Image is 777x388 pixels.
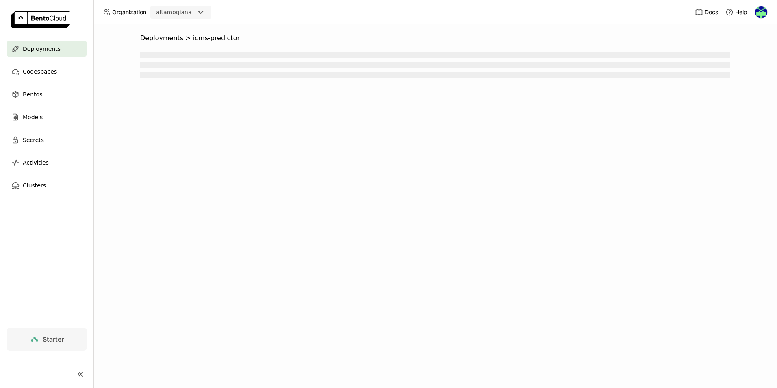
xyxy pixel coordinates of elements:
span: Codespaces [23,67,57,76]
span: Activities [23,158,49,168]
a: Starter [7,328,87,351]
span: Starter [43,335,64,343]
img: logo [11,11,70,28]
a: Bentos [7,86,87,102]
span: Help [735,9,747,16]
a: Clusters [7,177,87,194]
div: altamogiana [156,8,192,16]
a: Deployments [7,41,87,57]
span: Deployments [140,34,183,42]
a: Models [7,109,87,125]
div: Help [725,8,747,16]
a: Activities [7,155,87,171]
span: Clusters [23,181,46,190]
span: Models [23,112,43,122]
span: Organization [112,9,146,16]
span: Secrets [23,135,44,145]
a: Codespaces [7,63,87,80]
span: Bentos [23,89,42,99]
a: Docs [695,8,718,16]
span: > [183,34,193,42]
span: Deployments [23,44,61,54]
span: icms-predictor [193,34,240,42]
span: Docs [705,9,718,16]
nav: Breadcrumbs navigation [140,34,730,42]
img: Mogianinho UAM [755,6,767,18]
a: Secrets [7,132,87,148]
